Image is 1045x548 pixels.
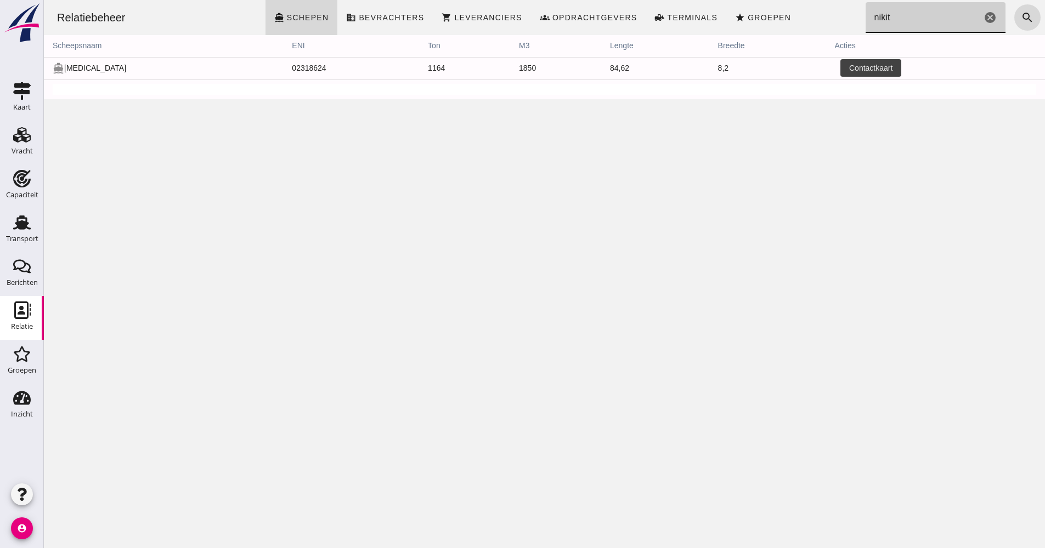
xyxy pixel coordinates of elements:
td: 84,62 [557,57,665,79]
i: account_circle [11,517,33,539]
i: attach_file [841,64,851,73]
i: edit [819,64,829,73]
div: Berichten [7,279,38,286]
span: Terminals [623,13,674,22]
i: Wis Zoeken... [940,11,953,24]
th: lengte [557,35,665,57]
div: Groepen [8,367,36,374]
th: ENI [239,35,375,57]
span: Opdrachtgevers [508,13,594,22]
td: 8,2 [665,57,782,79]
th: acties [782,35,1001,57]
span: Bevrachters [314,13,380,22]
i: shopping_cart [398,13,408,22]
div: Transport [6,235,38,242]
div: Relatie [11,323,33,330]
i: groups [496,13,506,22]
span: Groepen [703,13,747,22]
i: directions_boat [230,13,240,22]
i: star [691,13,701,22]
div: Vracht [12,147,33,155]
i: business [302,13,312,22]
i: front_loader [611,13,620,22]
th: m3 [466,35,557,57]
div: Kaart [13,104,31,111]
th: breedte [665,35,782,57]
i: contacts [797,64,807,73]
th: ton [375,35,466,57]
div: Inzicht [11,410,33,418]
div: Capaciteit [6,191,38,198]
td: 1850 [466,57,557,79]
span: Leveranciers [410,13,478,22]
span: Schepen [242,13,285,22]
img: logo-small.a267ee39.svg [2,3,42,43]
i: search [977,11,990,24]
td: 02318624 [239,57,375,79]
i: directions_boat [9,62,20,74]
div: Relatiebeheer [4,10,91,25]
td: 1164 [375,57,466,79]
